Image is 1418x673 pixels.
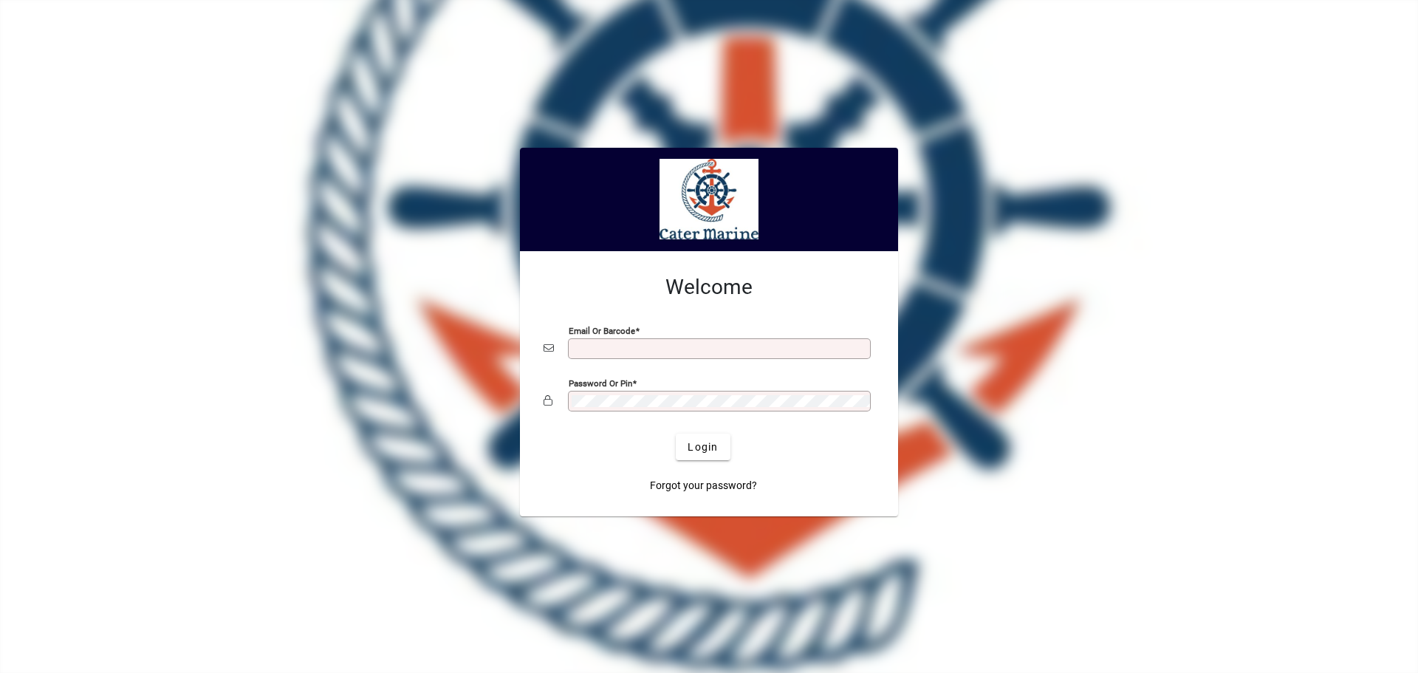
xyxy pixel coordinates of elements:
[569,326,635,336] mat-label: Email or Barcode
[650,478,757,493] span: Forgot your password?
[676,434,730,460] button: Login
[644,472,763,499] a: Forgot your password?
[688,440,718,455] span: Login
[569,378,632,389] mat-label: Password or Pin
[544,275,874,300] h2: Welcome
